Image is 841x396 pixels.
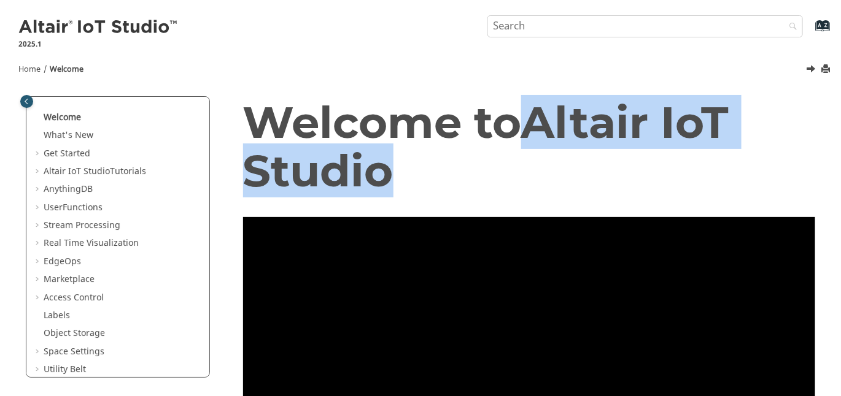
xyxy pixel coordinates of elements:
button: Search [773,15,807,39]
span: Expand Real Time Visualization [34,237,44,249]
span: Altair IoT Studio [243,95,729,197]
input: Search query [487,15,803,37]
a: Real Time Visualization [44,237,139,249]
span: Expand UserFunctions [34,202,44,214]
a: EdgeOps [44,255,81,268]
span: Expand Stream Processing [34,219,44,232]
a: Space Settings [44,345,104,358]
span: Altair IoT Studio [44,165,110,178]
span: Expand AnythingDB [34,183,44,196]
a: Next topic: What's New [807,63,817,78]
a: Utility Belt [44,363,86,376]
a: Welcome [44,111,81,124]
span: Expand Access Control [34,292,44,304]
a: UserFunctions [44,201,103,214]
a: Get Started [44,147,90,160]
span: Expand Space Settings [34,346,44,358]
a: Go to index terms page [796,25,823,38]
a: Object Storage [44,327,105,340]
a: Access Control [44,291,104,304]
button: Print this page [822,61,832,78]
img: Altair IoT Studio [18,18,179,37]
a: Labels [44,309,70,322]
a: Welcome [50,64,83,75]
span: Expand EdgeOps [34,256,44,268]
span: Expand Utility Belt [34,364,44,376]
a: Marketplace [44,273,95,286]
a: Stream Processing [44,219,120,232]
a: AnythingDB [44,183,93,196]
button: Toggle publishing table of content [20,95,33,108]
span: Functions [63,201,103,214]
a: Home [18,64,41,75]
span: Expand Marketplace [34,273,44,286]
a: Altair IoT StudioTutorials [44,165,146,178]
a: What's New [44,129,93,142]
h1: Welcome to [243,98,816,195]
span: Expand Altair IoT StudioTutorials [34,166,44,178]
p: 2025.1 [18,39,179,50]
span: Expand Get Started [34,148,44,160]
